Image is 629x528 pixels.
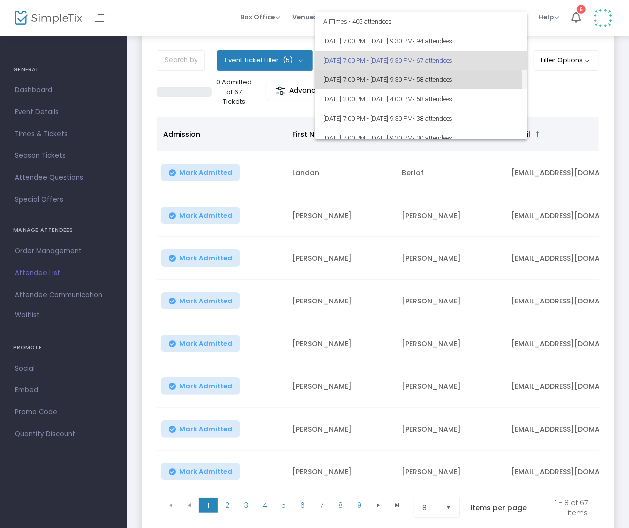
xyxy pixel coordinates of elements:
span: • 58 attendees [413,76,452,83]
span: [DATE] 7:00 PM - [DATE] 9:30 PM [323,128,519,148]
span: • 58 attendees [413,95,452,103]
span: [DATE] 7:00 PM - [DATE] 9:30 PM [323,70,519,89]
span: [DATE] 2:00 PM - [DATE] 4:00 PM [323,89,519,109]
span: [DATE] 7:00 PM - [DATE] 9:30 PM [323,51,519,70]
span: All Times • 405 attendees [323,12,519,31]
span: • 38 attendees [413,115,452,122]
span: [DATE] 7:00 PM - [DATE] 9:30 PM [323,109,519,128]
span: • 30 attendees [413,134,452,142]
span: • 94 attendees [413,37,452,45]
span: • 67 attendees [413,57,452,64]
span: [DATE] 7:00 PM - [DATE] 9:30 PM [323,31,519,51]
